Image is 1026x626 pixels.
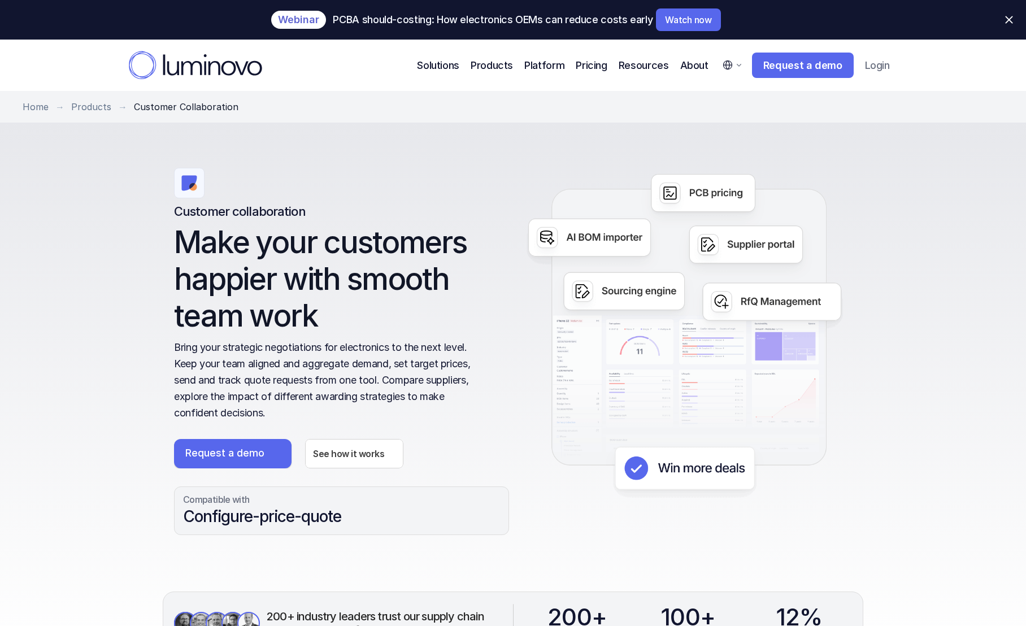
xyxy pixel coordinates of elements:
[174,439,292,468] a: Request a demo
[333,14,653,25] p: PCBA should-costing: How electronics OEMs can reduce costs early
[183,493,249,506] p: Compatible with
[174,204,306,219] h6: Customer collaboration
[23,102,49,111] a: Home
[134,102,238,111] span: Customer Collaboration
[680,58,708,73] p: About
[752,53,854,79] a: Request a demo
[183,506,359,528] a: Configure-price-quote
[665,15,711,24] p: Watch now
[23,102,238,111] nav: Breadcrumb
[183,506,341,528] p: Configure-price-quote
[417,58,459,73] p: Solutions
[278,15,319,24] p: Webinar
[857,54,897,77] a: Login
[619,58,669,73] p: Resources
[763,59,842,72] p: Request a demo
[471,58,513,73] p: Products
[174,340,476,421] p: Bring your strategic negotiations for electronics to the next level. Keep your team aligned and a...
[174,224,509,334] h1: Make your customers happier with smooth team work
[118,102,127,111] span: →
[313,449,384,459] p: See how it works
[524,58,564,73] p: Platform
[71,102,111,111] a: Products
[185,447,264,459] p: Request a demo
[576,58,607,73] a: Pricing
[517,168,852,503] img: Luminovo customer collaboration
[656,8,720,31] a: Watch now
[865,59,889,72] p: Login
[55,102,64,111] span: →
